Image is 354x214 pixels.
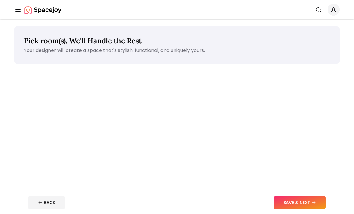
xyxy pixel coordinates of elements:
a: Spacejoy [24,4,61,16]
span: Pick room(s). We'll Handle the Rest [24,36,142,45]
button: BACK [28,196,65,209]
p: Your designer will create a space that's stylish, functional, and uniquely yours. [24,47,330,54]
img: Spacejoy Logo [24,4,61,16]
button: SAVE & NEXT [274,196,326,209]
